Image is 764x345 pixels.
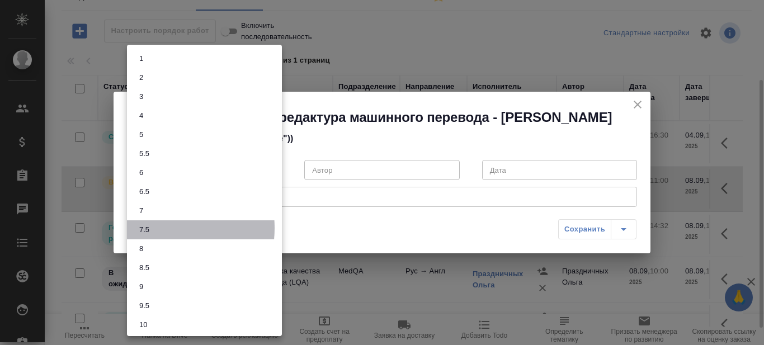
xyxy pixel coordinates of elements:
button: 6.5 [136,186,153,198]
button: 2 [136,72,147,84]
button: 1 [136,53,147,65]
button: 3 [136,91,147,103]
button: 4 [136,110,147,122]
button: 9.5 [136,300,153,312]
button: 7.5 [136,224,153,236]
button: 8 [136,243,147,255]
button: 9 [136,281,147,293]
button: 8.5 [136,262,153,274]
button: 5 [136,129,147,141]
button: 6 [136,167,147,179]
button: 7 [136,205,147,217]
button: 5.5 [136,148,153,160]
button: 10 [136,319,150,331]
